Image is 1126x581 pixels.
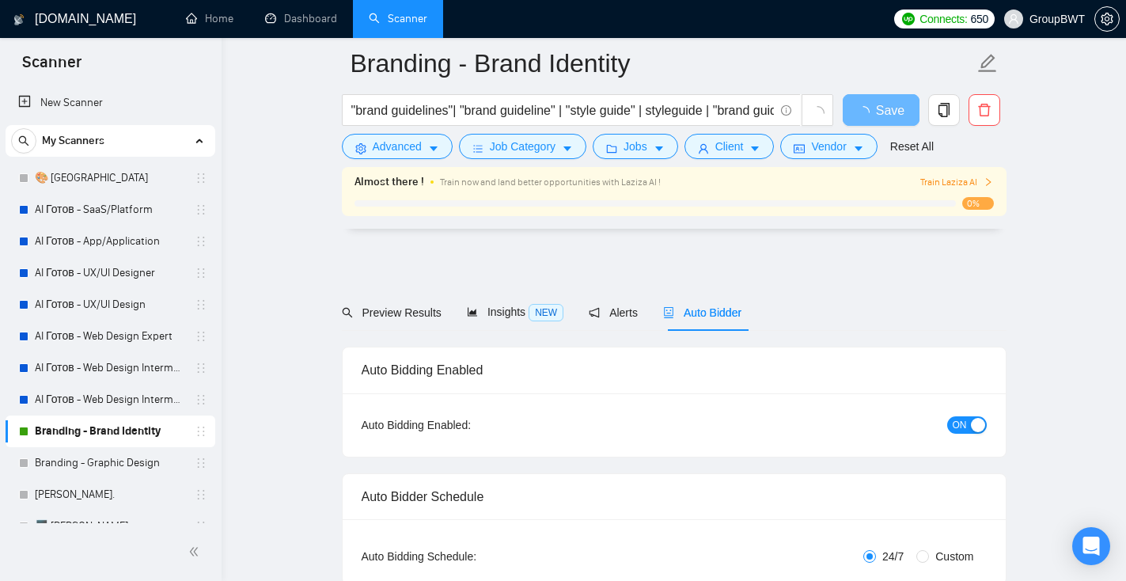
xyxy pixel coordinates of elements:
[195,425,207,438] span: holder
[663,306,741,319] span: Auto Bidder
[1008,13,1019,25] span: user
[715,138,744,155] span: Client
[780,134,877,159] button: idcardVendorcaret-down
[928,94,960,126] button: copy
[362,347,987,393] div: Auto Bidding Enabled
[1072,527,1110,565] div: Open Intercom Messenger
[35,416,185,447] a: Branding - Brand Identity
[459,134,586,159] button: barsJob Categorycaret-down
[35,447,185,479] a: Branding - Graphic Design
[35,226,185,257] a: AI Готов - App/Application
[624,138,647,155] span: Jobs
[490,138,555,155] span: Job Category
[195,235,207,248] span: holder
[12,135,36,146] span: search
[188,544,204,560] span: double-left
[810,106,825,120] span: loading
[929,548,980,565] span: Custom
[794,142,805,154] span: idcard
[342,307,353,318] span: search
[35,384,185,416] a: AI Готов - Web Design Intermediate минус Development
[1094,13,1120,25] a: setting
[467,306,478,317] span: area-chart
[355,142,366,154] span: setting
[362,548,570,565] div: Auto Bidding Schedule:
[902,13,915,25] img: upwork-logo.png
[684,134,775,159] button: userClientcaret-down
[342,306,442,319] span: Preview Results
[362,474,987,519] div: Auto Bidder Schedule
[781,105,791,116] span: info-circle
[663,307,674,318] span: robot
[9,51,94,84] span: Scanner
[853,142,864,154] span: caret-down
[472,142,483,154] span: bars
[35,479,185,511] a: [PERSON_NAME].
[440,177,661,188] span: Train now and land better opportunities with Laziza AI !
[428,142,439,154] span: caret-down
[11,128,36,154] button: search
[369,12,427,25] a: searchScanner
[195,330,207,343] span: holder
[920,175,993,190] button: Train Laziza AI
[589,307,600,318] span: notification
[186,12,233,25] a: homeHome
[919,10,967,28] span: Connects:
[971,10,988,28] span: 650
[953,416,967,434] span: ON
[1095,13,1119,25] span: setting
[35,194,185,226] a: AI Готов - SaaS/Platform
[373,138,422,155] span: Advanced
[195,362,207,374] span: holder
[342,134,453,159] button: settingAdvancedcaret-down
[749,142,760,154] span: caret-down
[195,203,207,216] span: holder
[1094,6,1120,32] button: setting
[562,142,573,154] span: caret-down
[195,393,207,406] span: holder
[265,12,337,25] a: dashboardDashboard
[857,106,876,119] span: loading
[529,304,563,321] span: NEW
[977,53,998,74] span: edit
[467,306,563,318] span: Insights
[589,306,638,319] span: Alerts
[351,101,774,120] input: Search Freelance Jobs...
[876,548,910,565] span: 24/7
[35,257,185,289] a: AI Готов - UX/UI Designer
[35,511,185,542] a: 🖥️ [PERSON_NAME]
[18,87,203,119] a: New Scanner
[654,142,665,154] span: caret-down
[362,416,570,434] div: Auto Bidding Enabled:
[195,298,207,311] span: holder
[593,134,678,159] button: folderJobscaret-down
[195,488,207,501] span: holder
[13,7,25,32] img: logo
[35,162,185,194] a: 🎨 [GEOGRAPHIC_DATA]
[843,94,919,126] button: Save
[984,177,993,187] span: right
[195,267,207,279] span: holder
[35,352,185,384] a: AI Готов - Web Design Intermediate минус Developer
[195,172,207,184] span: holder
[606,142,617,154] span: folder
[35,321,185,352] a: AI Готов - Web Design Expert
[35,289,185,321] a: AI Готов - UX/UI Design
[969,103,999,117] span: delete
[6,87,215,119] li: New Scanner
[42,125,104,157] span: My Scanners
[890,138,934,155] a: Reset All
[195,520,207,533] span: holder
[876,101,904,120] span: Save
[969,94,1000,126] button: delete
[962,197,994,210] span: 0%
[351,44,974,83] input: Scanner name...
[354,173,424,191] span: Almost there !
[195,457,207,469] span: holder
[811,138,846,155] span: Vendor
[929,103,959,117] span: copy
[698,142,709,154] span: user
